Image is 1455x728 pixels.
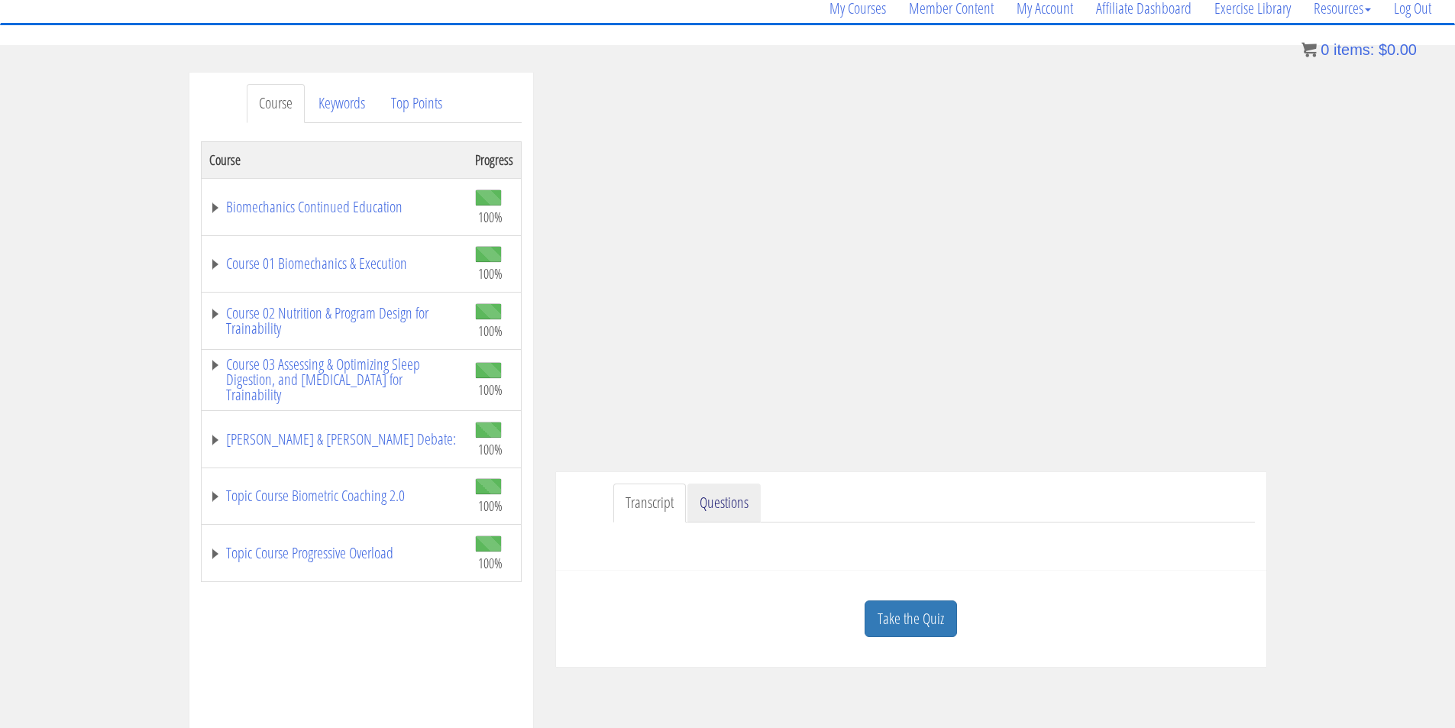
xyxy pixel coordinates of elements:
img: icon11.png [1301,42,1317,57]
span: 100% [478,322,503,339]
a: Top Points [379,84,454,123]
a: Course 01 Biomechanics & Execution [209,256,460,271]
th: Course [201,141,467,178]
span: 0 [1321,41,1329,58]
a: Keywords [306,84,377,123]
span: items: [1334,41,1374,58]
span: 100% [478,209,503,225]
a: Course 02 Nutrition & Program Design for Trainability [209,306,460,336]
a: Course [247,84,305,123]
a: Questions [687,484,761,523]
span: 100% [478,441,503,458]
span: $ [1379,41,1387,58]
span: 100% [478,497,503,514]
a: Course 03 Assessing & Optimizing Sleep Digestion, and [MEDICAL_DATA] for Trainability [209,357,460,403]
bdi: 0.00 [1379,41,1417,58]
a: Topic Course Progressive Overload [209,545,460,561]
a: Topic Course Biometric Coaching 2.0 [209,488,460,503]
span: 100% [478,265,503,282]
a: 0 items: $0.00 [1301,41,1417,58]
a: Biomechanics Continued Education [209,199,460,215]
span: 100% [478,381,503,398]
span: 100% [478,555,503,571]
th: Progress [467,141,522,178]
a: [PERSON_NAME] & [PERSON_NAME] Debate: [209,432,460,447]
a: Take the Quiz [865,600,957,638]
a: Transcript [613,484,686,523]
